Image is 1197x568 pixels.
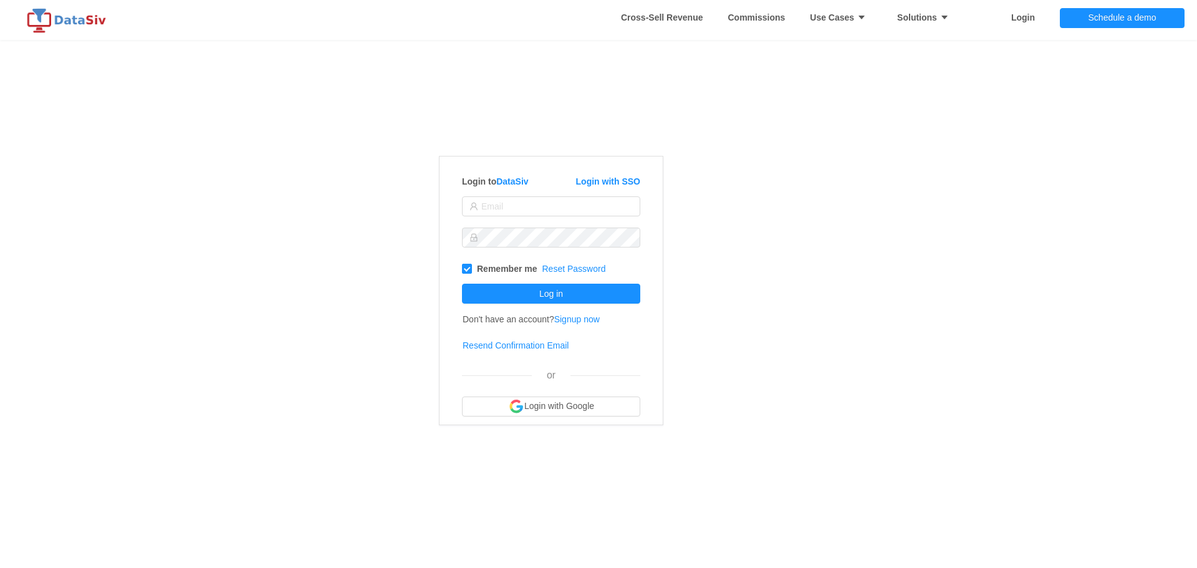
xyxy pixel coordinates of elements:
[542,264,606,274] a: Reset Password
[810,12,872,22] strong: Use Cases
[554,314,600,324] a: Signup now
[462,176,529,186] strong: Login to
[462,284,640,304] button: Log in
[897,12,955,22] strong: Solutions
[477,264,537,274] strong: Remember me
[854,13,866,22] i: icon: caret-down
[576,176,640,186] a: Login with SSO
[469,233,478,242] i: icon: lock
[463,340,569,350] a: Resend Confirmation Email
[462,196,640,216] input: Email
[462,397,640,416] button: Login with Google
[462,306,600,332] td: Don't have an account?
[496,176,528,186] a: DataSiv
[1060,8,1185,28] button: Schedule a demo
[937,13,949,22] i: icon: caret-down
[547,370,555,380] span: or
[25,8,112,33] img: logo
[469,202,478,211] i: icon: user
